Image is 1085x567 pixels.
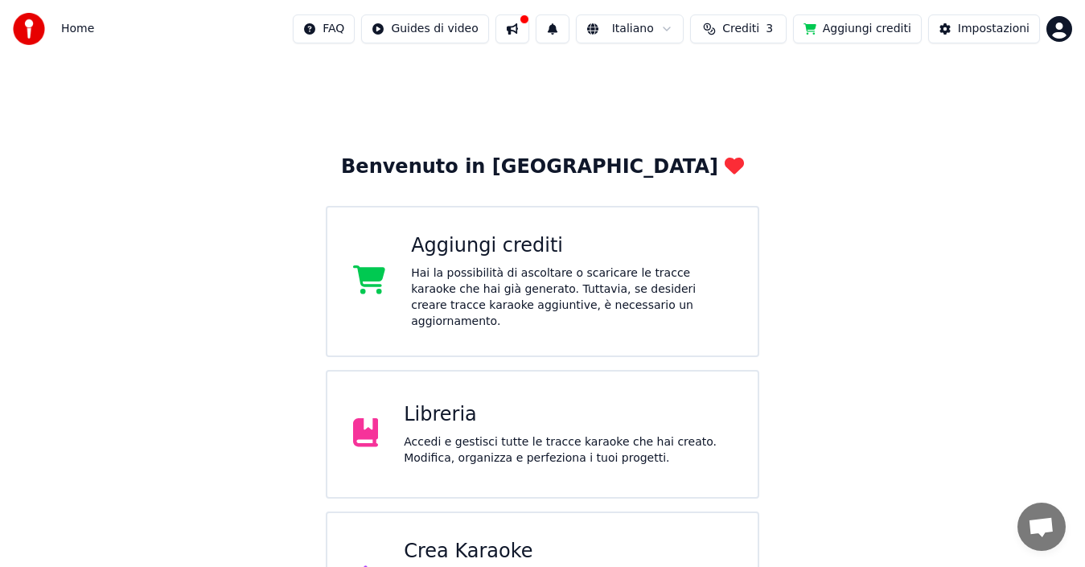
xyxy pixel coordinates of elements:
[404,402,732,428] div: Libreria
[1017,503,1066,551] a: Aprire la chat
[13,13,45,45] img: youka
[293,14,355,43] button: FAQ
[361,14,488,43] button: Guides di video
[411,233,732,259] div: Aggiungi crediti
[411,265,732,330] div: Hai la possibilità di ascoltare o scaricare le tracce karaoke che hai già generato. Tuttavia, se ...
[61,21,94,37] nav: breadcrumb
[958,21,1030,37] div: Impostazioni
[690,14,787,43] button: Crediti3
[793,14,922,43] button: Aggiungi crediti
[341,154,744,180] div: Benvenuto in [GEOGRAPHIC_DATA]
[722,21,759,37] span: Crediti
[61,21,94,37] span: Home
[928,14,1040,43] button: Impostazioni
[404,434,732,466] div: Accedi e gestisci tutte le tracce karaoke che hai creato. Modifica, organizza e perfeziona i tuoi...
[404,539,732,565] div: Crea Karaoke
[766,21,773,37] span: 3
